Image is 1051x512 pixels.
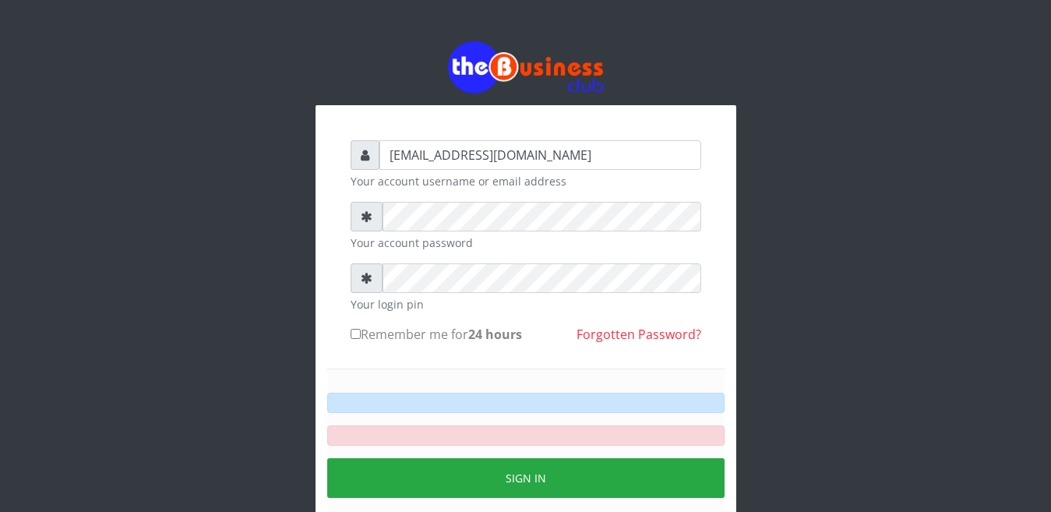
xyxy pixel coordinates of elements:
[351,329,361,339] input: Remember me for24 hours
[351,173,701,189] small: Your account username or email address
[468,326,522,343] b: 24 hours
[351,235,701,251] small: Your account password
[327,458,725,498] button: Sign in
[351,296,701,312] small: Your login pin
[577,326,701,343] a: Forgotten Password?
[351,325,522,344] label: Remember me for
[379,140,701,170] input: Username or email address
